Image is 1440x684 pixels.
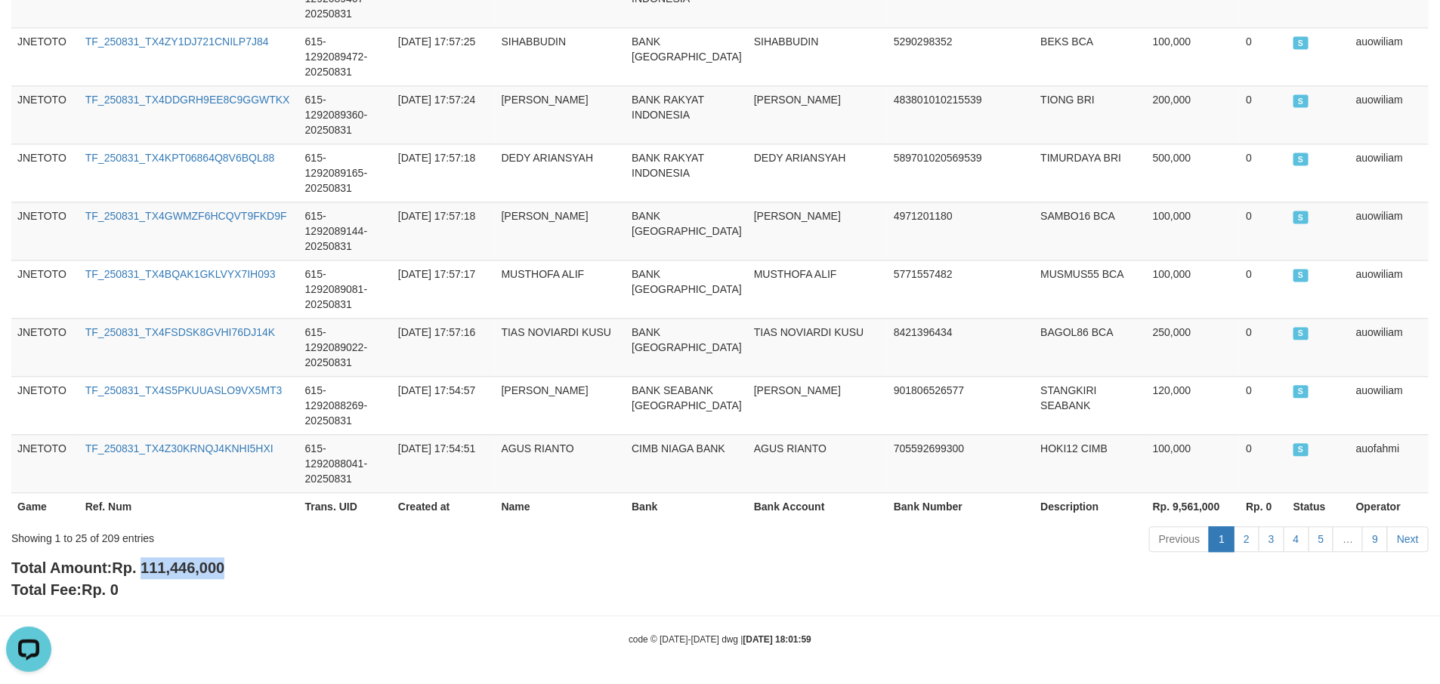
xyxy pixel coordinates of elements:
[626,434,748,492] td: CIMB NIAGA BANK
[1259,526,1284,552] a: 3
[1147,318,1241,376] td: 250,000
[1293,94,1309,107] span: SUCCESS
[85,268,276,280] a: TF_250831_TX4BQAK1GKLVYX7IH093
[888,318,1034,376] td: 8421396434
[496,492,626,520] th: Name
[1293,36,1309,49] span: SUCCESS
[496,376,626,434] td: [PERSON_NAME]
[1293,385,1309,398] span: SUCCESS
[11,85,79,143] td: JNETOTO
[1147,434,1241,492] td: 100,000
[1240,202,1287,260] td: 0
[1034,434,1146,492] td: HOKI12 CIMB
[748,376,888,434] td: [PERSON_NAME]
[1240,143,1287,202] td: 0
[85,384,283,396] a: TF_250831_TX4S5PKUUASLO9VX5MT3
[85,94,290,106] a: TF_250831_TX4DDGRH9EE8C9GGWTKX
[392,260,496,318] td: [DATE] 17:57:17
[496,260,626,318] td: MUSTHOFA ALIF
[1234,526,1259,552] a: 2
[1350,376,1429,434] td: auowiliam
[112,559,224,576] span: Rp. 111,446,000
[1309,526,1334,552] a: 5
[1350,260,1429,318] td: auowiliam
[299,260,392,318] td: 615-1292089081-20250831
[85,210,287,222] a: TF_250831_TX4GWMZF6HCQVT9FKD9F
[1240,27,1287,85] td: 0
[1147,376,1241,434] td: 120,000
[392,143,496,202] td: [DATE] 17:57:18
[392,202,496,260] td: [DATE] 17:57:18
[748,318,888,376] td: TIAS NOVIARDI KUSU
[1362,526,1388,552] a: 9
[626,492,748,520] th: Bank
[748,85,888,143] td: [PERSON_NAME]
[392,85,496,143] td: [DATE] 17:57:24
[626,318,748,376] td: BANK [GEOGRAPHIC_DATA]
[85,442,273,454] a: TF_250831_TX4Z30KRNQJ4KNHI5HXI
[743,634,811,645] strong: [DATE] 18:01:59
[299,27,392,85] td: 615-1292089472-20250831
[392,376,496,434] td: [DATE] 17:54:57
[1240,85,1287,143] td: 0
[1209,526,1235,552] a: 1
[748,434,888,492] td: AGUS RIANTO
[748,143,888,202] td: DEDY ARIANSYAH
[1147,202,1241,260] td: 100,000
[11,143,79,202] td: JNETOTO
[1034,202,1146,260] td: SAMBO16 BCA
[496,143,626,202] td: DEDY ARIANSYAH
[1147,85,1241,143] td: 200,000
[1284,526,1309,552] a: 4
[888,143,1034,202] td: 589701020569539
[1149,526,1210,552] a: Previous
[392,27,496,85] td: [DATE] 17:57:25
[1147,492,1241,520] th: Rp. 9,561,000
[299,143,392,202] td: 615-1292089165-20250831
[11,27,79,85] td: JNETOTO
[299,376,392,434] td: 615-1292088269-20250831
[626,260,748,318] td: BANK [GEOGRAPHIC_DATA]
[1350,85,1429,143] td: auowiliam
[1293,327,1309,340] span: SUCCESS
[1350,143,1429,202] td: auowiliam
[11,581,119,598] b: Total Fee:
[299,318,392,376] td: 615-1292089022-20250831
[392,492,496,520] th: Created at
[11,559,224,576] b: Total Amount:
[1034,376,1146,434] td: STANGKIRI SEABANK
[1293,443,1309,456] span: SUCCESS
[299,434,392,492] td: 615-1292088041-20250831
[888,492,1034,520] th: Bank Number
[299,85,392,143] td: 615-1292089360-20250831
[496,27,626,85] td: SIHABBUDIN
[1147,143,1241,202] td: 500,000
[299,202,392,260] td: 615-1292089144-20250831
[1240,260,1287,318] td: 0
[496,318,626,376] td: TIAS NOVIARDI KUSU
[1034,27,1146,85] td: BEKS BCA
[1350,27,1429,85] td: auowiliam
[888,85,1034,143] td: 483801010215539
[1034,318,1146,376] td: BAGOL86 BCA
[85,35,269,48] a: TF_250831_TX4ZY1DJ721CNILP7J84
[748,27,888,85] td: SIHABBUDIN
[11,202,79,260] td: JNETOTO
[888,202,1034,260] td: 4971201180
[1240,318,1287,376] td: 0
[1387,526,1429,552] a: Next
[1034,143,1146,202] td: TIMURDAYA BRI
[11,492,79,520] th: Game
[748,202,888,260] td: [PERSON_NAME]
[496,85,626,143] td: [PERSON_NAME]
[748,260,888,318] td: MUSTHOFA ALIF
[1333,526,1363,552] a: …
[11,318,79,376] td: JNETOTO
[79,492,299,520] th: Ref. Num
[392,318,496,376] td: [DATE] 17:57:16
[392,434,496,492] td: [DATE] 17:54:51
[85,326,275,338] a: TF_250831_TX4FSDSK8GVHI76DJ14K
[11,434,79,492] td: JNETOTO
[1350,318,1429,376] td: auowiliam
[1034,85,1146,143] td: TIONG BRI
